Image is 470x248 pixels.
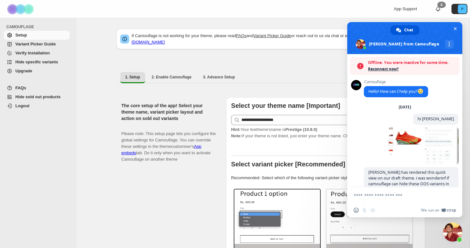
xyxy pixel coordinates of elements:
span: Hello! How can I help you? [368,89,424,94]
a: Hide specific variants [4,58,70,67]
span: Avatar with initials P [458,4,467,13]
span: Variant Picker Guide [15,42,56,46]
span: 3. Advance Setup [203,75,235,80]
strong: Hint: [231,127,241,132]
a: FAQs [236,33,247,38]
a: Hide sold out products [4,92,70,101]
a: Variant Picker Guide [253,33,291,38]
span: Crisp [447,208,456,213]
span: CAMOUFLAGE [6,24,72,29]
a: Variant Picker Guide [4,40,70,49]
strong: Prestige (10.8.0) [285,127,317,132]
button: Avatar with initials P [451,4,467,14]
div: More channels [445,40,454,49]
a: 0 [435,6,441,12]
span: 1. Setup [125,75,140,80]
p: Recommended: Select which of the following variant picker styles match your theme. [231,175,420,181]
div: Close chat [443,222,462,242]
a: FAQs [4,84,70,92]
div: 0 [437,2,446,8]
span: Verify Installation [15,51,50,55]
a: Logout [4,101,70,110]
span: Reconnect now? [368,66,456,72]
span: [PERSON_NAME] has rendered this quick view on our draft theme. i was wonderinf if camouflage can ... [368,170,449,192]
a: We run onCrisp [421,208,456,213]
span: Hide specific variants [15,60,58,64]
span: Hide sold out products [15,94,61,99]
a: Upgrade [4,67,70,76]
p: Please note: This setup page lets you configure the global settings for Camouflage. You can overr... [121,124,216,163]
h2: The core setup of the app! Select your theme name, variant picker layout and action on sold out v... [121,102,216,122]
b: Select your theme name [Important] [231,102,340,109]
text: P [461,7,463,11]
span: Offline. You were inactive for some time. [368,60,456,66]
img: Buttons / Swatches [326,189,412,244]
b: Select variant picker [Recommended] [231,161,345,168]
span: Chat [404,25,413,35]
span: Logout [15,103,29,108]
a: Verify Installation [4,49,70,58]
span: Upgrade [15,68,32,73]
p: If Camouflage is not working for your theme, please read and or reach out to us via chat or email: [132,33,421,45]
div: Chat [390,25,419,35]
span: Camouflage [364,80,428,84]
a: Setup [4,31,70,40]
strong: Note: [231,133,242,138]
span: hi [PERSON_NAME] [418,116,454,122]
span: Setup [15,33,27,37]
span: Close chat [452,25,458,32]
span: Insert an emoji [354,208,359,213]
span: App Support [394,6,417,11]
span: FAQs [15,85,26,90]
img: Camouflage [5,0,37,18]
span: We run on [421,208,439,213]
p: If your theme is not listed, just enter your theme name. Check to find your theme name. [231,126,420,139]
div: [DATE] [399,105,411,109]
span: Your live theme's name is [231,127,317,132]
textarea: Compose your message... [354,193,442,198]
span: 2. Enable Camouflage [152,75,192,80]
img: Select / Dropdowns [234,189,320,244]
